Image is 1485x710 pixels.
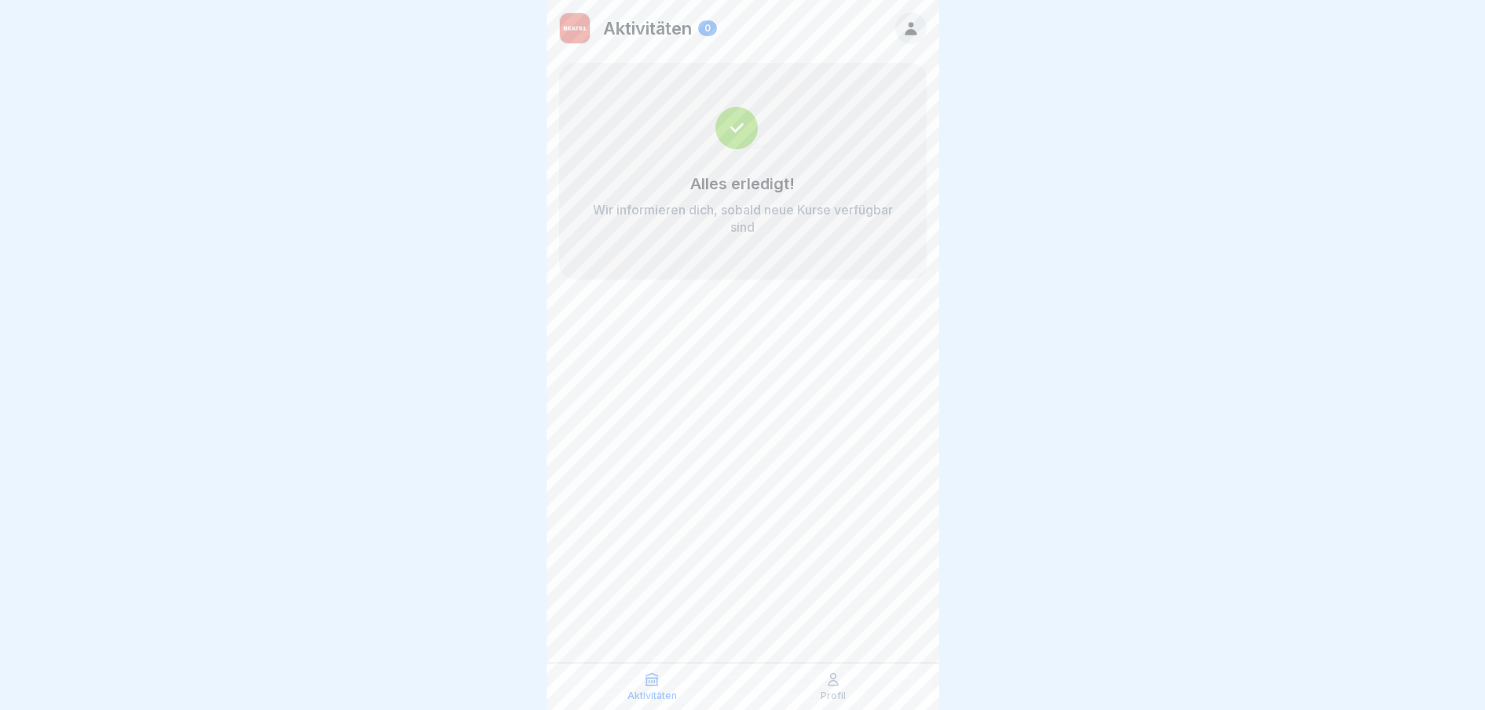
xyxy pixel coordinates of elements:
p: Profil [821,690,846,701]
img: hrdyj4tscali0st5u12judfl.png [560,13,590,43]
img: completed.svg [715,107,770,149]
p: Wir informieren dich, sobald neue Kurse verfügbar sind [591,201,895,236]
p: Aktivitäten [603,18,692,38]
p: Aktivitäten [627,690,677,701]
div: 0 [698,20,717,36]
p: Alles erledigt! [690,174,795,193]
